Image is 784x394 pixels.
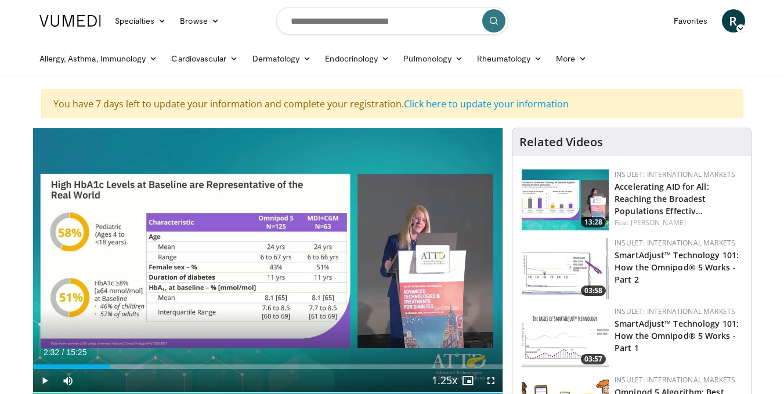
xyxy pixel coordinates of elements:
[470,47,549,70] a: Rheumatology
[56,369,80,392] button: Mute
[44,348,59,357] span: 2:32
[433,369,456,392] button: Playback Rate
[615,181,709,216] a: Accelerating AID for All: Reaching the Broadest Populations Effectiv…
[667,9,715,32] a: Favorites
[615,238,735,248] a: Insulet: International Markets
[522,238,609,299] a: 03:58
[631,218,686,227] a: [PERSON_NAME]
[33,364,503,369] div: Progress Bar
[615,218,742,228] div: Feat.
[173,9,226,32] a: Browse
[33,369,56,392] button: Play
[32,47,165,70] a: Allergy, Asthma, Immunology
[39,15,101,27] img: VuMedi Logo
[615,250,739,285] a: SmartAdjust™ Technology 101: How the Omnipod® 5 Works - Part 2
[479,369,503,392] button: Fullscreen
[245,47,319,70] a: Dermatology
[66,348,86,357] span: 15:25
[108,9,174,32] a: Specialties
[522,306,609,367] a: 03:57
[519,135,603,149] h4: Related Videos
[522,306,609,367] img: fec84dd2-dce1-41a3-89dc-ac66b83d5431.png.150x105_q85_crop-smart_upscale.png
[549,47,594,70] a: More
[615,306,735,316] a: Insulet: International Markets
[62,348,64,357] span: /
[33,128,503,393] video-js: Video Player
[581,354,606,364] span: 03:57
[522,169,609,230] img: 4a24e6c7-273c-4a30-9bb3-6daa6403699f.150x105_q85_crop-smart_upscale.jpg
[722,9,745,32] a: R
[522,238,609,299] img: faa546c3-dae0-4fdc-828d-2598c80de5b5.150x105_q85_crop-smart_upscale.jpg
[164,47,245,70] a: Cardiovascular
[581,217,606,227] span: 13:28
[404,97,569,110] a: Click here to update your information
[276,7,508,35] input: Search topics, interventions
[522,169,609,230] a: 13:28
[615,375,735,385] a: Insulet: International Markets
[615,318,739,353] a: SmartAdjust™ Technology 101: How the Omnipod® 5 Works - Part 1
[396,47,470,70] a: Pulmonology
[41,89,743,118] div: You have 7 days left to update your information and complete your registration.
[456,369,479,392] button: Enable picture-in-picture mode
[581,285,606,296] span: 03:58
[318,47,396,70] a: Endocrinology
[615,169,735,179] a: Insulet: International Markets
